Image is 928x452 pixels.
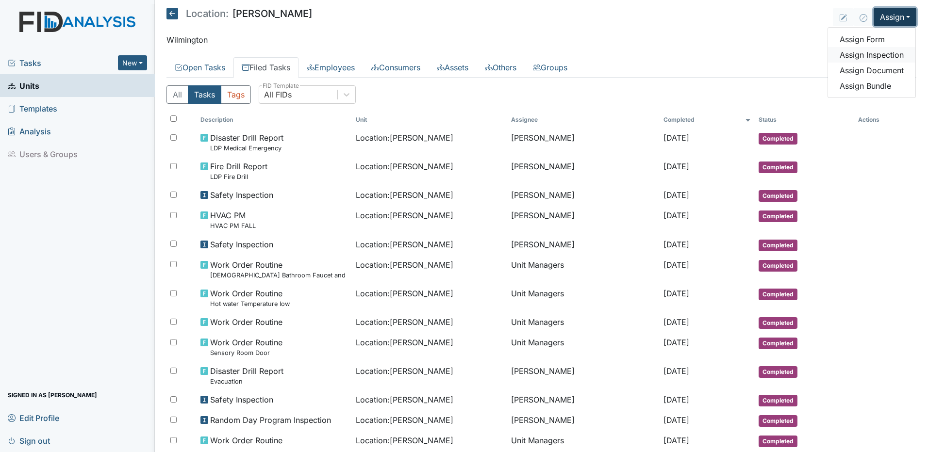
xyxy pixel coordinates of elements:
[210,316,282,328] span: Work Order Routine
[363,57,429,78] a: Consumers
[356,435,453,446] span: Location : [PERSON_NAME]
[507,255,660,284] td: Unit Managers
[663,317,689,327] span: [DATE]
[507,390,660,410] td: [PERSON_NAME]
[188,85,221,104] button: Tasks
[166,8,312,19] h5: [PERSON_NAME]
[663,161,689,171] span: [DATE]
[663,190,689,200] span: [DATE]
[663,289,689,298] span: [DATE]
[264,89,292,100] div: All FIDs
[166,85,251,104] div: Type filter
[507,410,660,431] td: [PERSON_NAME]
[210,271,348,280] small: [DEMOGRAPHIC_DATA] Bathroom Faucet and Plumbing
[221,85,251,104] button: Tags
[663,240,689,249] span: [DATE]
[507,128,660,157] td: [PERSON_NAME]
[298,57,363,78] a: Employees
[828,32,915,47] a: Assign Form
[525,57,576,78] a: Groups
[352,112,507,128] th: Toggle SortBy
[210,239,273,250] span: Safety Inspection
[356,365,453,377] span: Location : [PERSON_NAME]
[170,115,177,122] input: Toggle All Rows Selected
[755,112,854,128] th: Toggle SortBy
[210,221,256,230] small: HVAC PM FALL
[166,34,916,46] p: Wilmington
[663,338,689,347] span: [DATE]
[356,394,453,405] span: Location : [PERSON_NAME]
[356,259,453,271] span: Location : [PERSON_NAME]
[759,260,797,272] span: Completed
[210,414,331,426] span: Random Day Program Inspection
[507,112,660,128] th: Assignee
[507,185,660,206] td: [PERSON_NAME]
[759,289,797,300] span: Completed
[356,210,453,221] span: Location : [PERSON_NAME]
[186,9,229,18] span: Location:
[356,414,453,426] span: Location : [PERSON_NAME]
[663,260,689,270] span: [DATE]
[828,78,915,94] a: Assign Bundle
[663,210,689,220] span: [DATE]
[663,415,689,425] span: [DATE]
[210,377,283,386] small: Evacuation
[356,239,453,250] span: Location : [PERSON_NAME]
[197,112,352,128] th: Toggle SortBy
[210,259,348,280] span: Work Order Routine Ladies Bathroom Faucet and Plumbing
[759,366,797,378] span: Completed
[507,157,660,185] td: [PERSON_NAME]
[759,161,797,173] span: Completed
[8,433,50,448] span: Sign out
[759,395,797,406] span: Completed
[429,57,477,78] a: Assets
[233,57,298,78] a: Filed Tasks
[8,101,57,116] span: Templates
[210,288,290,308] span: Work Order Routine Hot water Temperature low
[356,132,453,144] span: Location : [PERSON_NAME]
[8,57,118,69] a: Tasks
[8,124,51,139] span: Analysis
[759,338,797,349] span: Completed
[166,85,188,104] button: All
[210,132,283,153] span: Disaster Drill Report LDP Medical Emergency
[210,337,282,357] span: Work Order Routine Sensory Room Door
[854,112,903,128] th: Actions
[210,299,290,308] small: Hot water Temperature low
[210,144,283,153] small: LDP Medical Emergency
[477,57,525,78] a: Others
[759,133,797,145] span: Completed
[759,210,797,222] span: Completed
[759,190,797,202] span: Completed
[507,431,660,451] td: Unit Managers
[507,312,660,333] td: Unit Managers
[210,348,282,357] small: Sensory Room Door
[507,284,660,312] td: Unit Managers
[759,415,797,427] span: Completed
[663,436,689,445] span: [DATE]
[759,436,797,447] span: Completed
[356,161,453,172] span: Location : [PERSON_NAME]
[356,189,453,201] span: Location : [PERSON_NAME]
[8,78,39,93] span: Units
[507,333,660,361] td: Unit Managers
[828,63,915,78] a: Assign Document
[210,210,256,230] span: HVAC PM HVAC PM FALL
[874,8,916,26] button: Assign
[356,316,453,328] span: Location : [PERSON_NAME]
[660,112,755,128] th: Toggle SortBy
[8,410,59,425] span: Edit Profile
[210,172,267,181] small: LDP Fire Drill
[8,387,97,403] span: Signed in as [PERSON_NAME]
[663,133,689,143] span: [DATE]
[210,189,273,201] span: Safety Inspection
[507,235,660,255] td: [PERSON_NAME]
[759,317,797,329] span: Completed
[759,240,797,251] span: Completed
[356,288,453,299] span: Location : [PERSON_NAME]
[828,47,915,63] a: Assign Inspection
[210,365,283,386] span: Disaster Drill Report Evacuation
[507,361,660,390] td: [PERSON_NAME]
[507,206,660,234] td: [PERSON_NAME]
